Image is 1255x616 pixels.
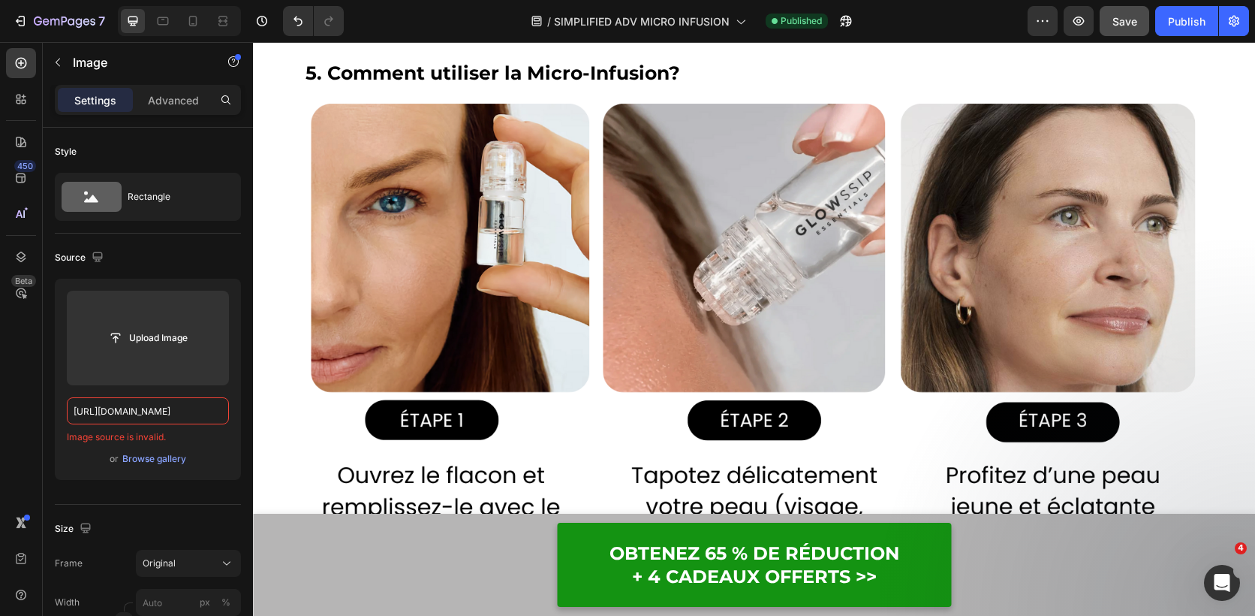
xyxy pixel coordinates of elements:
[196,593,214,611] button: %
[148,92,199,108] p: Advanced
[136,589,241,616] input: px%
[283,6,344,36] div: Undo/Redo
[1112,15,1137,28] span: Save
[379,524,624,545] strong: + 4 CADEAUX OFFERTS >>
[67,397,229,424] input: https://example.com/image.jpg
[1168,14,1205,29] div: Publish
[98,12,105,30] p: 7
[1155,6,1218,36] button: Publish
[122,452,186,466] div: Browse gallery
[55,557,83,570] label: Frame
[547,14,551,29] span: /
[1204,565,1240,601] iframe: Intercom live chat
[1100,6,1149,36] button: Save
[73,53,200,71] p: Image
[11,275,36,287] div: Beta
[554,14,730,29] span: SIMPLIFIED ADV MICRO INFUSION
[136,550,241,577] button: Original
[74,92,116,108] p: Settings
[110,450,119,468] span: or
[217,593,235,611] button: px
[221,596,230,609] div: %
[253,42,1255,616] iframe: Design area
[122,451,187,467] button: Browse gallery
[304,481,698,565] a: OBTENEZ 65 % DE RÉDUCTION+ 4 CADEAUX OFFERTS >>
[55,519,95,539] div: Size
[55,145,77,159] div: Style
[14,160,36,172] div: 450
[781,14,822,28] span: Published
[95,325,200,352] button: Upload Image
[200,596,210,609] div: px
[55,596,80,609] label: Width
[143,557,176,570] span: Original
[1235,542,1247,554] span: 4
[128,180,219,214] div: Rectangle
[55,248,107,268] div: Source
[67,430,166,444] span: Image source is invalid.
[357,500,646,522] strong: OBTENEZ 65 % DE RÉDUCTION
[6,6,112,36] button: 7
